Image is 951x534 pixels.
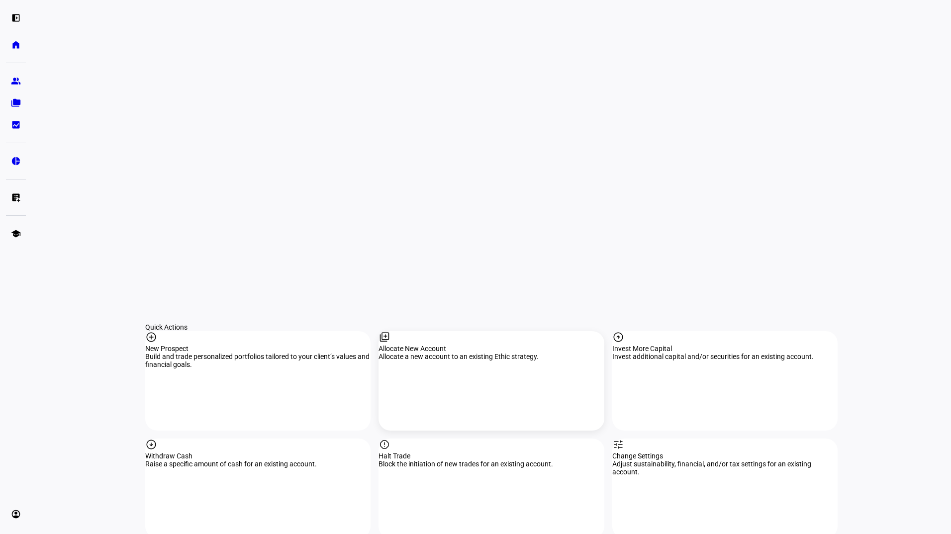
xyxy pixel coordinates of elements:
[379,345,604,353] div: Allocate New Account
[11,509,21,519] eth-mat-symbol: account_circle
[379,331,390,343] mat-icon: library_add
[612,439,624,450] mat-icon: tune
[145,331,157,343] mat-icon: add_circle
[612,460,838,476] div: Adjust sustainability, financial, and/or tax settings for an existing account.
[379,353,604,360] div: Allocate a new account to an existing Ethic strategy.
[379,460,604,468] div: Block the initiation of new trades for an existing account.
[145,439,157,450] mat-icon: arrow_circle_down
[145,460,371,468] div: Raise a specific amount of cash for an existing account.
[11,229,21,239] eth-mat-symbol: school
[612,353,838,360] div: Invest additional capital and/or securities for an existing account.
[145,345,371,353] div: New Prospect
[11,120,21,130] eth-mat-symbol: bid_landscape
[6,151,26,171] a: pie_chart
[145,323,838,331] div: Quick Actions
[6,71,26,91] a: group
[612,345,838,353] div: Invest More Capital
[379,439,390,450] mat-icon: report
[11,192,21,202] eth-mat-symbol: list_alt_add
[11,156,21,166] eth-mat-symbol: pie_chart
[379,452,604,460] div: Halt Trade
[6,35,26,55] a: home
[6,93,26,113] a: folder_copy
[145,353,371,368] div: Build and trade personalized portfolios tailored to your client’s values and financial goals.
[11,40,21,50] eth-mat-symbol: home
[11,76,21,86] eth-mat-symbol: group
[6,115,26,135] a: bid_landscape
[612,331,624,343] mat-icon: arrow_circle_up
[11,13,21,23] eth-mat-symbol: left_panel_open
[145,452,371,460] div: Withdraw Cash
[612,452,838,460] div: Change Settings
[11,98,21,108] eth-mat-symbol: folder_copy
